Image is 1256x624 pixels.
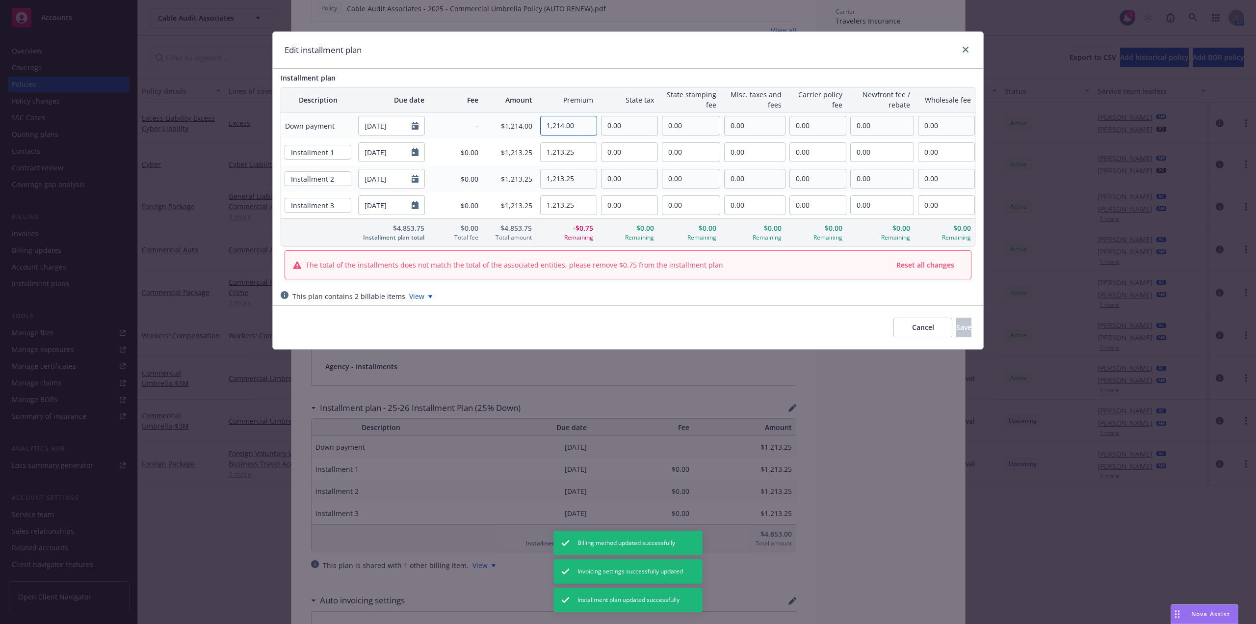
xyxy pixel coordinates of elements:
span: $0.00 [662,223,717,233]
div: This plan contains 2 billable items [292,291,405,301]
input: 0.00 [541,143,597,162]
span: $0.00 [724,223,782,233]
input: 0.00 [541,169,597,188]
span: Remaining [662,233,717,242]
span: Fee [432,95,478,105]
input: 0.00 [541,116,597,135]
span: Carrier policy fee [789,89,842,110]
span: $1,213.25 [486,200,532,211]
input: 0.00 [662,143,720,162]
input: 0.00 [662,196,720,215]
div: Drag to move [1171,605,1183,624]
svg: Calendar [412,148,419,156]
input: 0.00 [602,196,657,215]
input: 0.00 [725,143,785,162]
span: The total of the installments does not match the total of the associated entities, please remove ... [306,260,723,270]
span: $1,214.00 [486,121,532,131]
span: $1,213.25 [486,147,532,158]
span: Installment plan total [359,233,424,242]
span: $0.00 [432,147,478,158]
span: State stamping fee [662,89,717,110]
input: 0.00 [541,196,597,215]
span: Premium [540,95,593,105]
span: $0.00 [432,223,478,233]
span: -$0.75 [540,223,593,233]
input: 0.00 [602,116,657,135]
span: $0.00 [601,223,654,233]
span: Total amount [486,233,532,242]
span: Amount [486,95,532,105]
input: MM/DD/YYYY [359,116,412,135]
svg: Calendar [412,122,419,130]
input: 0.00 [790,116,846,135]
span: Misc. taxes and fees [724,89,782,110]
span: Installment plan [281,73,336,82]
span: Remaining [724,233,782,242]
span: $4,853.75 [486,223,532,233]
svg: Calendar [412,201,419,209]
span: Total fee [432,233,478,242]
span: Remaining [601,233,654,242]
span: - [432,121,478,131]
span: Invoicing settings successfully updated [577,567,683,576]
span: $0.00 [789,223,842,233]
input: MM/DD/YYYY [359,169,412,188]
div: View [409,291,432,301]
input: 0.00 [790,143,846,162]
input: 0.00 [790,169,846,188]
input: MM/DD/YYYY [359,143,412,162]
input: 0.00 [725,196,785,215]
span: State tax [601,95,654,105]
input: 0.00 [662,116,720,135]
svg: Calendar [412,175,419,183]
input: 0.00 [790,196,846,215]
span: Installment plan updated successfully [577,596,680,604]
span: $0.00 [432,174,478,184]
button: Nova Assist [1171,604,1238,624]
span: Description [285,95,351,105]
input: MM/DD/YYYY [359,196,412,215]
span: $0.00 [432,200,478,211]
span: Remaining [789,233,842,242]
input: 0.00 [602,169,657,188]
span: Nova Assist [1191,610,1230,618]
span: Billing method updated successfully [577,539,675,547]
input: 0.00 [602,143,657,162]
span: $1,213.25 [486,174,532,184]
span: Remaining [540,233,593,242]
input: 0.00 [725,116,785,135]
input: 0.00 [725,169,785,188]
span: Down payment [285,121,351,131]
span: Due date [359,95,424,105]
span: $4,853.75 [359,223,424,233]
h1: Edit installment plan [285,44,362,56]
input: 0.00 [662,169,720,188]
